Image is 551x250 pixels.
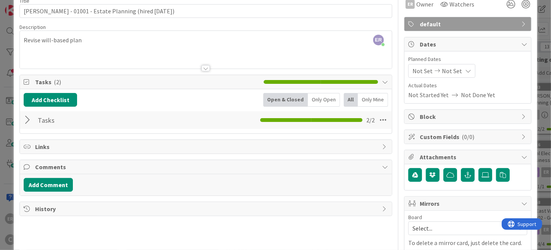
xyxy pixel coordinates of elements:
[19,4,392,18] input: type card name here...
[35,142,378,151] span: Links
[54,78,61,86] span: ( 2 )
[19,24,46,30] span: Description
[412,66,433,75] span: Not Set
[35,113,192,127] input: Add Checklist...
[408,55,527,63] span: Planned Dates
[16,1,35,10] span: Support
[462,133,474,141] span: ( 0/0 )
[24,36,388,45] p: Revise will-based plan
[408,215,422,220] span: Board
[35,162,378,171] span: Comments
[461,90,495,99] span: Not Done Yet
[24,178,73,192] button: Add Comment
[358,93,388,107] div: Only Mine
[420,199,517,208] span: Mirrors
[420,152,517,162] span: Attachments
[420,19,517,29] span: default
[373,35,384,45] span: ER
[442,66,462,75] span: Not Set
[35,204,378,213] span: History
[263,93,308,107] div: Open & Closed
[24,93,77,107] button: Add Checklist
[366,115,375,125] span: 2 / 2
[420,40,517,49] span: Dates
[344,93,358,107] div: All
[35,77,260,87] span: Tasks
[420,132,517,141] span: Custom Fields
[308,93,340,107] div: Only Open
[408,82,527,90] span: Actual Dates
[408,90,449,99] span: Not Started Yet
[420,112,517,121] span: Block
[412,223,510,234] span: Select...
